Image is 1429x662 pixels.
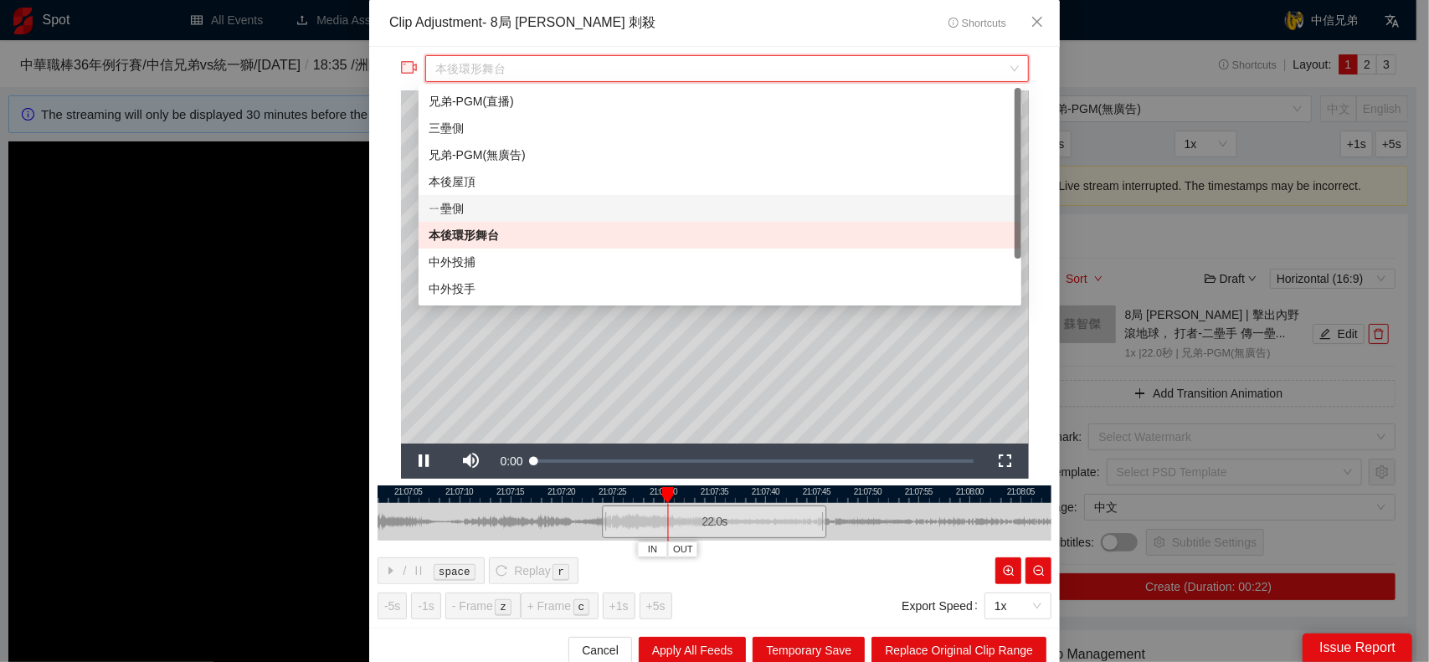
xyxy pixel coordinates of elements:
[948,18,1006,29] span: Shortcuts
[401,59,418,76] span: video-camera
[534,459,974,463] div: Progress Bar
[521,593,599,619] button: + Framec
[603,593,635,619] button: +1s
[1025,557,1051,584] button: zoom-out
[995,557,1021,584] button: zoom-in
[640,593,672,619] button: +5s
[429,280,1011,298] div: 中外投手
[1003,565,1015,578] span: zoom-in
[401,90,1029,444] div: Video Player
[489,557,578,584] button: reloadReplayr
[445,593,521,619] button: - Framez
[982,444,1029,479] button: Fullscreen
[995,593,1041,618] span: 1x
[948,18,959,28] span: info-circle
[1033,565,1045,578] span: zoom-out
[582,641,619,659] span: Cancel
[902,593,984,619] label: Export Speed
[652,641,733,659] span: Apply All Feeds
[885,641,1033,659] span: Replace Original Clip Range
[378,593,407,619] button: -5s
[673,542,693,557] span: OUT
[602,505,826,538] div: 22.0 s
[448,444,495,479] button: Mute
[429,226,1011,244] div: 本後環形舞台
[429,92,1011,110] div: 兄弟-PGM(直播)
[429,119,1011,137] div: 三壘側
[429,253,1011,271] div: 中外投捕
[501,454,523,468] span: 0:00
[401,444,448,479] button: Pause
[1303,634,1412,662] div: Issue Report
[648,542,657,557] span: IN
[429,199,1011,218] div: ㄧ壘側
[1031,15,1044,28] span: close
[638,541,668,557] button: IN
[411,593,440,619] button: -1s
[766,641,851,659] span: Temporary Save
[429,146,1011,164] div: 兄弟-PGM(無廣告)
[429,172,1011,191] div: 本後屋頂
[435,56,1018,81] span: 本後環形舞台
[668,541,698,557] button: OUT
[378,557,485,584] button: caret-right/pausespace
[389,13,655,33] div: Clip Adjustment - 8局 [PERSON_NAME] 刺殺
